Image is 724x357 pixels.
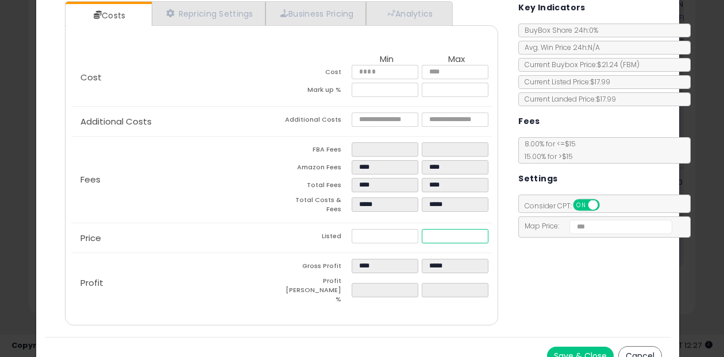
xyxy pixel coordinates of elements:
[265,2,366,25] a: Business Pricing
[518,172,557,186] h5: Settings
[519,77,610,87] span: Current Listed Price: $17.99
[519,42,600,52] span: Avg. Win Price 24h: N/A
[71,117,282,126] p: Additional Costs
[598,200,617,210] span: OFF
[366,2,451,25] a: Analytics
[597,60,640,69] span: $21.24
[282,196,352,217] td: Total Costs & Fees
[282,277,352,307] td: Profit [PERSON_NAME] %
[518,1,586,15] h5: Key Indicators
[519,139,576,161] span: 8.00 % for <= $15
[620,60,640,69] span: ( FBM )
[519,221,672,231] span: Map Price:
[71,278,282,288] p: Profit
[574,200,588,210] span: ON
[518,114,540,129] h5: Fees
[422,55,492,65] th: Max
[71,73,282,82] p: Cost
[519,201,615,211] span: Consider CPT:
[66,4,151,27] a: Costs
[519,60,640,69] span: Current Buybox Price:
[282,229,352,247] td: Listed
[71,175,282,184] p: Fees
[519,94,616,104] span: Current Landed Price: $17.99
[152,2,265,25] a: Repricing Settings
[282,112,352,130] td: Additional Costs
[282,65,352,83] td: Cost
[352,55,422,65] th: Min
[519,25,598,35] span: BuyBox Share 24h: 0%
[282,259,352,277] td: Gross Profit
[282,178,352,196] td: Total Fees
[282,160,352,178] td: Amazon Fees
[282,142,352,160] td: FBA Fees
[71,234,282,243] p: Price
[519,152,573,161] span: 15.00 % for > $15
[282,83,352,100] td: Mark up %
